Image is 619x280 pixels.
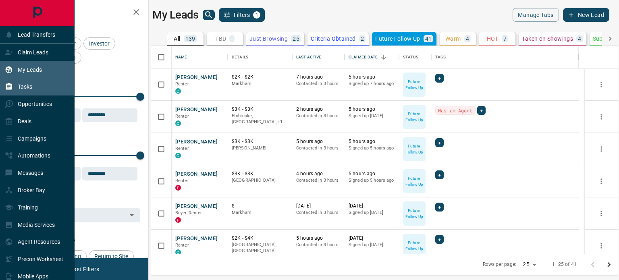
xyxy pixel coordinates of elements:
p: 1–25 of 41 [552,261,577,268]
span: Return to Site [91,253,131,259]
span: Renter [175,146,189,151]
p: Contacted in 3 hours [296,242,341,248]
span: + [438,235,441,243]
p: Signed up [DATE] [349,209,395,216]
div: Status [403,46,418,68]
p: - [231,36,233,41]
div: Tags [435,46,446,68]
p: Signed up 5 hours ago [349,145,395,151]
div: + [435,235,444,244]
p: Contacted in 3 hours [296,209,341,216]
p: Taken on Showings [522,36,573,41]
button: Sort [378,52,389,63]
div: Tags [431,46,579,68]
p: Markham [232,209,288,216]
div: + [435,170,444,179]
div: + [435,138,444,147]
div: Details [228,46,292,68]
span: Buyer, Renter [175,210,202,216]
button: more [595,207,607,220]
button: New Lead [563,8,609,22]
button: Go to next page [601,257,617,273]
div: condos.ca [175,249,181,255]
p: 2 [361,36,364,41]
p: 5 hours ago [349,106,395,113]
div: property.ca [175,185,181,191]
span: Investor [86,40,112,47]
p: Contacted in 3 hours [296,113,341,119]
p: Contacted in 3 hours [296,145,341,151]
button: more [595,111,607,123]
span: Renter [175,114,189,119]
button: Manage Tabs [513,8,559,22]
button: [PERSON_NAME] [175,106,218,114]
button: more [595,175,607,187]
span: Renter [175,178,189,183]
button: Open [126,209,137,221]
button: [PERSON_NAME] [175,203,218,210]
p: $3K - $3K [232,106,288,113]
p: Future Follow Up [375,36,420,41]
p: 2 hours ago [296,106,341,113]
div: Name [175,46,187,68]
p: $2K - $2K [232,74,288,81]
div: property.ca [175,217,181,223]
p: Toronto [232,113,288,125]
div: Return to Site [89,250,134,262]
p: Signed up [DATE] [349,242,395,248]
button: more [595,143,607,155]
div: condos.ca [175,120,181,126]
button: [PERSON_NAME] [175,235,218,243]
p: Future Follow Up [404,79,425,91]
p: Warm [445,36,461,41]
p: Signed up 7 hours ago [349,81,395,87]
span: Has an Agent [438,106,473,114]
p: [PERSON_NAME] [232,145,288,151]
p: [DATE] [349,235,395,242]
div: + [477,106,486,115]
p: 4 hours ago [296,170,341,177]
p: Just Browsing [249,36,288,41]
span: + [438,171,441,179]
p: $--- [232,203,288,209]
span: + [480,106,483,114]
div: Claimed Date [349,46,378,68]
button: [PERSON_NAME] [175,74,218,81]
div: + [435,74,444,83]
button: search button [203,10,215,20]
div: Name [171,46,228,68]
p: Future Follow Up [404,175,425,187]
div: + [435,203,444,212]
span: 1 [254,12,260,18]
p: Contacted in 3 hours [296,177,341,184]
span: + [438,139,441,147]
p: 5 hours ago [349,170,395,177]
div: Investor [83,37,115,50]
span: Renter [175,81,189,87]
p: 7 hours ago [296,74,341,81]
h1: My Leads [152,8,199,21]
p: TBD [215,36,226,41]
p: Rows per page: [483,261,517,268]
p: Signed up 5 hours ago [349,177,395,184]
div: Status [399,46,431,68]
p: $3K - $3K [232,170,288,177]
p: Criteria Obtained [311,36,356,41]
div: Details [232,46,248,68]
p: [GEOGRAPHIC_DATA], [GEOGRAPHIC_DATA] [232,242,288,254]
div: condos.ca [175,88,181,94]
p: All [174,36,180,41]
div: Last Active [292,46,345,68]
div: 25 [519,259,539,270]
h2: Filters [26,8,140,18]
div: Claimed Date [345,46,399,68]
p: 7 [503,36,507,41]
button: [PERSON_NAME] [175,138,218,146]
span: + [438,74,441,82]
button: Filters1 [219,8,265,22]
p: Signed up [DATE] [349,113,395,119]
p: [DATE] [349,203,395,209]
span: + [438,203,441,211]
p: 4 [466,36,469,41]
button: more [595,79,607,91]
